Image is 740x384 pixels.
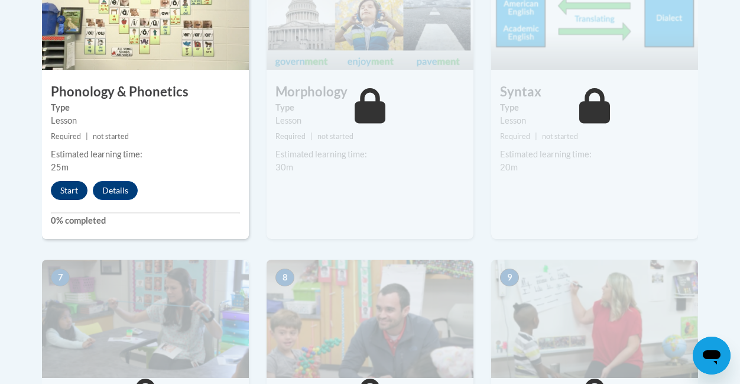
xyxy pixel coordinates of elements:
[93,181,138,200] button: Details
[42,260,249,378] img: Course Image
[51,214,240,227] label: 0% completed
[500,148,689,161] div: Estimated learning time:
[42,83,249,101] h3: Phonology & Phonetics
[51,132,81,141] span: Required
[535,132,537,141] span: |
[491,83,698,101] h3: Syntax
[500,101,689,114] label: Type
[275,148,465,161] div: Estimated learning time:
[267,260,473,378] img: Course Image
[51,181,87,200] button: Start
[500,132,530,141] span: Required
[275,162,293,172] span: 30m
[51,101,240,114] label: Type
[310,132,313,141] span: |
[317,132,353,141] span: not started
[267,83,473,101] h3: Morphology
[51,162,69,172] span: 25m
[51,148,240,161] div: Estimated learning time:
[693,337,731,375] iframe: Button to launch messaging window
[500,162,518,172] span: 20m
[275,132,306,141] span: Required
[86,132,88,141] span: |
[275,114,465,127] div: Lesson
[500,114,689,127] div: Lesson
[51,114,240,127] div: Lesson
[275,101,465,114] label: Type
[51,269,70,286] span: 7
[542,132,578,141] span: not started
[275,269,294,286] span: 8
[500,269,519,286] span: 9
[93,132,129,141] span: not started
[491,260,698,378] img: Course Image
